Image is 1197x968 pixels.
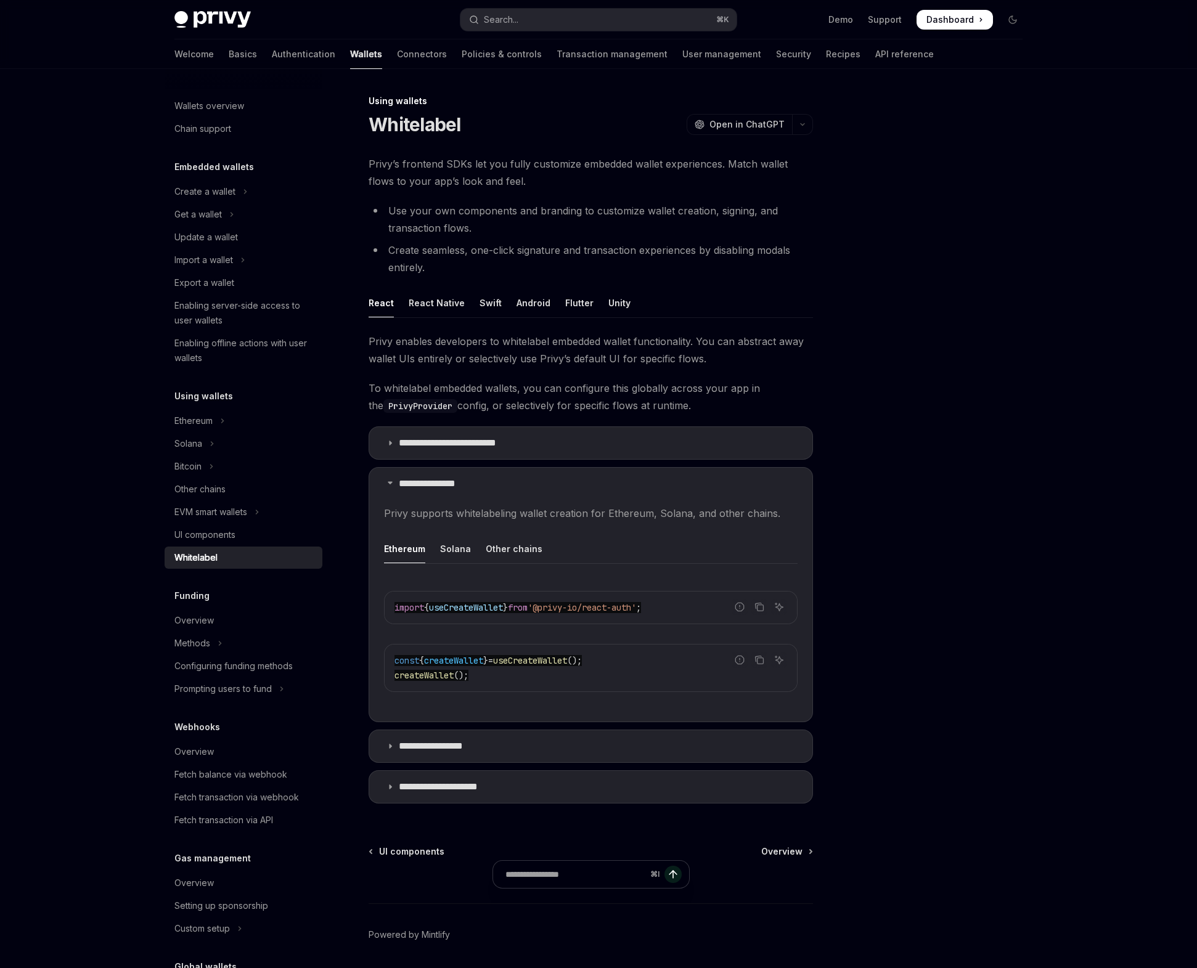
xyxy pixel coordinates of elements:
a: Connectors [397,39,447,69]
h5: Funding [174,588,210,603]
a: Support [868,14,902,26]
span: } [483,655,488,666]
div: UI components [174,527,235,542]
a: UI components [165,524,322,546]
span: To whitelabel embedded wallets, you can configure this globally across your app in the config, or... [369,380,813,414]
div: Android [517,288,550,317]
span: (); [567,655,582,666]
div: Get a wallet [174,207,222,222]
a: UI components [370,845,444,858]
div: Wallets overview [174,99,244,113]
span: '@privy-io/react-auth' [528,602,636,613]
button: Toggle dark mode [1003,10,1023,30]
span: Overview [761,845,803,858]
span: const [394,655,419,666]
a: Authentication [272,39,335,69]
div: Search... [484,12,518,27]
button: Toggle Import a wallet section [165,249,322,271]
div: Overview [174,613,214,628]
div: Enabling server-side access to user wallets [174,298,315,328]
a: Dashboard [917,10,993,30]
code: PrivyProvider [383,399,457,413]
button: Send message [664,866,682,883]
div: Prompting users to fund [174,681,272,696]
div: Update a wallet [174,230,238,245]
h5: Using wallets [174,389,233,404]
h5: Gas management [174,851,251,866]
div: React [369,288,394,317]
a: Overview [165,872,322,894]
div: Overview [174,744,214,759]
h5: Embedded wallets [174,160,254,174]
button: Copy the contents from the code block [751,652,767,668]
span: { [419,655,424,666]
div: Import a wallet [174,253,233,267]
a: Policies & controls [462,39,542,69]
button: Toggle Bitcoin section [165,455,322,478]
div: Fetch transaction via webhook [174,790,299,805]
span: useCreateWallet [429,602,503,613]
div: Swift [480,288,502,317]
div: Enabling offline actions with user wallets [174,336,315,365]
div: Overview [174,876,214,890]
span: Privy enables developers to whitelabel embedded wallet functionality. You can abstract away walle... [369,333,813,367]
a: Wallets overview [165,95,322,117]
div: Setting up sponsorship [174,898,268,913]
span: = [488,655,493,666]
a: Demo [828,14,853,26]
a: Overview [165,741,322,763]
li: Create seamless, one-click signature and transaction experiences by disabling modals entirely. [369,242,813,276]
div: Solana [174,436,202,451]
a: Other chains [165,478,322,500]
a: Fetch balance via webhook [165,763,322,786]
div: Methods [174,636,210,651]
button: Toggle Prompting users to fund section [165,678,322,700]
button: Ask AI [771,599,787,615]
h5: Webhooks [174,720,220,734]
button: Report incorrect code [732,652,748,668]
a: Powered by Mintlify [369,929,450,941]
button: Toggle Solana section [165,433,322,455]
div: Ethereum [174,413,213,428]
div: Configuring funding methods [174,659,293,673]
a: Fetch transaction via API [165,809,322,831]
button: Open search [460,9,737,31]
span: Dashboard [926,14,974,26]
span: ⌘ K [716,15,729,25]
button: Open in ChatGPT [687,114,792,135]
img: dark logo [174,11,251,28]
span: useCreateWallet [493,655,567,666]
button: Toggle EVM smart wallets section [165,501,322,523]
a: Welcome [174,39,214,69]
div: Flutter [565,288,594,317]
div: Other chains [174,482,226,497]
div: Using wallets [369,95,813,107]
div: Custom setup [174,921,230,936]
button: Toggle Methods section [165,632,322,654]
span: (); [454,670,468,681]
div: Other chains [486,534,542,563]
button: Report incorrect code [732,599,748,615]
h1: Whitelabel [369,113,461,136]
span: createWallet [394,670,454,681]
span: from [508,602,528,613]
div: Create a wallet [174,184,235,199]
span: } [503,602,508,613]
a: Fetch transaction via webhook [165,786,322,808]
span: { [424,602,429,613]
input: Ask a question... [505,861,645,888]
span: UI components [379,845,444,858]
span: createWallet [424,655,483,666]
div: Bitcoin [174,459,202,474]
span: import [394,602,424,613]
div: Ethereum [384,534,425,563]
a: Wallets [350,39,382,69]
a: Recipes [826,39,860,69]
div: React Native [409,288,465,317]
button: Copy the contents from the code block [751,599,767,615]
a: Overview [165,609,322,632]
span: Open in ChatGPT [709,118,785,131]
div: Unity [608,288,631,317]
button: Ask AI [771,652,787,668]
a: Enabling server-side access to user wallets [165,295,322,331]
